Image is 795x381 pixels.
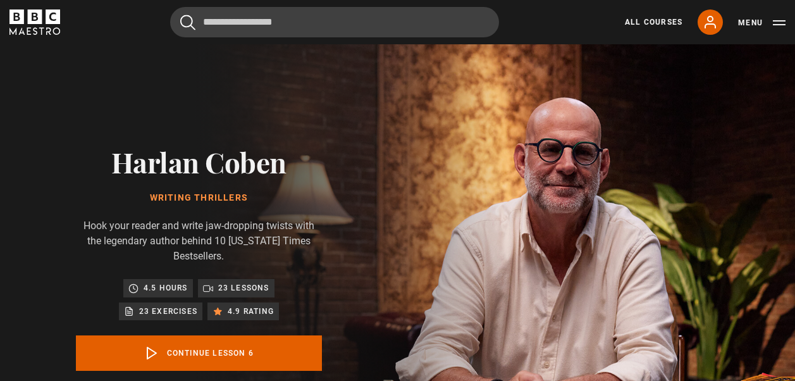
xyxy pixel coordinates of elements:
[76,218,322,264] p: Hook your reader and write jaw-dropping twists with the legendary author behind 10 [US_STATE] Tim...
[228,305,274,318] p: 4.9 rating
[180,15,195,30] button: Submit the search query
[218,282,269,294] p: 23 lessons
[738,16,786,29] button: Toggle navigation
[170,7,499,37] input: Search
[139,305,197,318] p: 23 exercises
[76,193,322,203] h1: Writing Thrillers
[625,16,682,28] a: All Courses
[76,146,322,178] h2: Harlan Coben
[76,335,322,371] a: Continue lesson 6
[144,282,188,294] p: 4.5 hours
[9,9,60,35] svg: BBC Maestro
